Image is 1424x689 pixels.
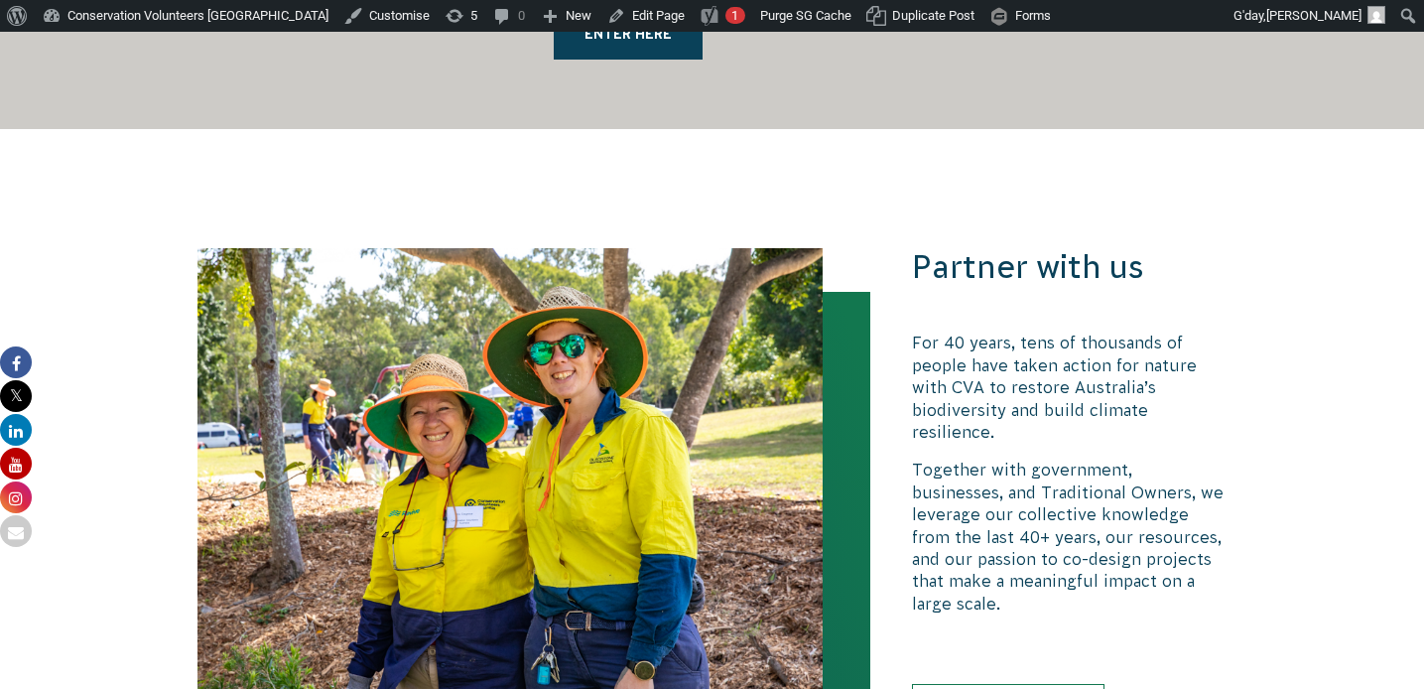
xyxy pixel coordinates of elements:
p: For 40 years, tens of thousands of people have taken action for nature with CVA to restore Austra... [912,332,1228,443]
span: 1 [731,8,738,23]
p: Together with government, businesses, and Traditional Owners, we leverage our collective knowledg... [912,459,1228,615]
a: ENTER HERE [554,8,703,60]
h3: Partner with us [912,248,1228,287]
span: [PERSON_NAME] [1266,8,1361,23]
